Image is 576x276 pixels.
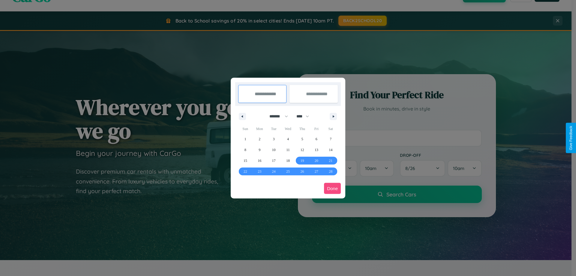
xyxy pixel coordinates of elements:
button: 22 [238,166,252,177]
span: Wed [281,124,295,134]
button: 7 [324,134,338,144]
button: 11 [281,144,295,155]
span: 26 [300,166,304,177]
button: 10 [267,144,281,155]
button: 8 [238,144,252,155]
span: 12 [300,144,304,155]
span: 9 [259,144,260,155]
span: 10 [272,144,276,155]
button: 13 [309,144,323,155]
button: 12 [295,144,309,155]
span: 15 [244,155,247,166]
button: 28 [324,166,338,177]
button: 5 [295,134,309,144]
span: 3 [273,134,275,144]
button: 26 [295,166,309,177]
button: 25 [281,166,295,177]
span: 11 [286,144,290,155]
button: 20 [309,155,323,166]
span: 24 [272,166,276,177]
span: 2 [259,134,260,144]
span: 25 [286,166,290,177]
span: 14 [329,144,332,155]
span: 18 [286,155,290,166]
button: 16 [252,155,266,166]
button: 1 [238,134,252,144]
span: 19 [300,155,304,166]
span: 23 [258,166,261,177]
button: 6 [309,134,323,144]
button: 9 [252,144,266,155]
span: Mon [252,124,266,134]
button: 23 [252,166,266,177]
span: 8 [244,144,246,155]
button: 14 [324,144,338,155]
span: Tue [267,124,281,134]
span: 4 [287,134,289,144]
button: 24 [267,166,281,177]
span: Sun [238,124,252,134]
button: 21 [324,155,338,166]
span: 6 [316,134,317,144]
button: Done [324,183,341,194]
button: 19 [295,155,309,166]
button: 4 [281,134,295,144]
span: Thu [295,124,309,134]
span: Fri [309,124,323,134]
span: 20 [315,155,318,166]
span: 16 [258,155,261,166]
span: 22 [244,166,247,177]
span: Sat [324,124,338,134]
span: 27 [315,166,318,177]
span: 1 [244,134,246,144]
button: 18 [281,155,295,166]
button: 3 [267,134,281,144]
span: 7 [330,134,331,144]
div: Give Feedback [569,126,573,150]
span: 13 [315,144,318,155]
span: 17 [272,155,276,166]
span: 28 [329,166,332,177]
button: 17 [267,155,281,166]
span: 5 [301,134,303,144]
button: 27 [309,166,323,177]
button: 15 [238,155,252,166]
span: 21 [329,155,332,166]
button: 2 [252,134,266,144]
